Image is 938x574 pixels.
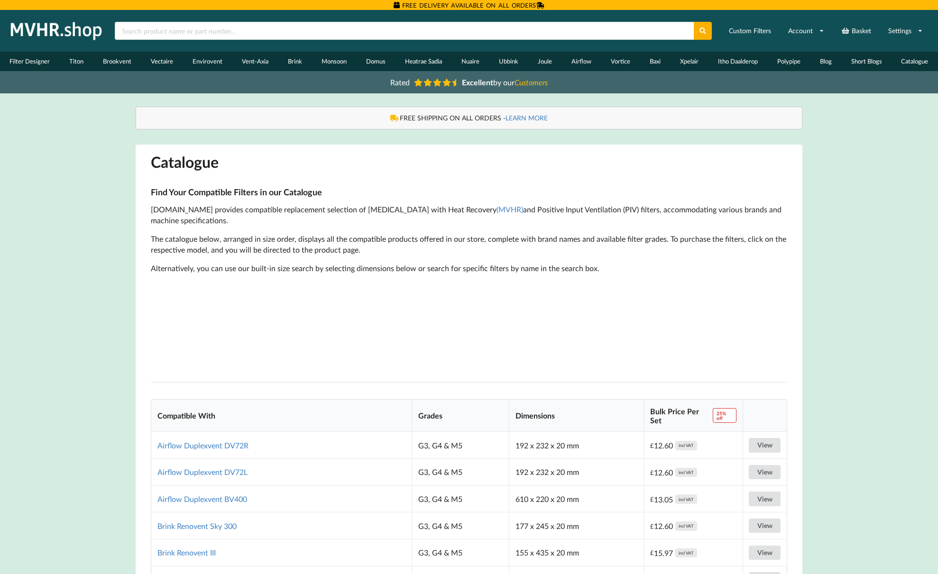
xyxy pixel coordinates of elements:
p: Alternatively, you can use our built-in size search by selecting dimensions below or search for s... [151,263,787,274]
th: Dimensions [509,400,644,432]
a: Airflow Duplexvent DV72R [157,441,248,450]
div: incl VAT [675,521,697,530]
th: Bulk Price Per Set [644,400,743,432]
div: incl VAT [675,468,697,477]
a: Blog [810,52,841,71]
td: 610 x 220 x 20 mm [509,485,644,512]
td: 192 x 232 x 20 mm [509,458,644,485]
a: Domus [357,52,395,71]
a: Itho Daalderop [708,52,767,71]
td: G3, G4 & M5 [412,432,509,458]
td: 192 x 232 x 20 mm [509,432,644,458]
td: G3, G4 & M5 [412,512,509,539]
a: View [749,465,781,480]
a: Vectaire [141,52,183,71]
a: Heatrae Sadia [395,52,452,71]
span: £ [650,495,654,503]
span: 25% off [713,408,737,423]
a: Brookvent [93,52,141,71]
a: Brink Renovent Sky 300 [157,521,237,530]
input: Search product name or part number... [115,22,694,40]
a: Airflow [561,52,601,71]
a: Brink [278,52,312,71]
a: Vortice [601,52,640,71]
div: incl VAT [675,494,697,503]
a: Polypipe [767,52,810,71]
td: G3, G4 & M5 [412,539,509,566]
span: £ [650,442,654,449]
a: View [749,519,781,533]
p: The catalogue below, arranged in size order, displays all the compatible products offered in our ... [151,234,787,255]
a: Catalogue [892,52,938,71]
h3: Find Your Compatible Filters in our Catalogue [151,187,787,198]
td: G3, G4 & M5 [412,458,509,485]
a: Account [782,22,830,39]
span: Rated [390,78,410,87]
a: Basket [835,22,877,39]
a: Baxi [640,52,670,71]
a: Ubbink [489,52,528,71]
a: (MVHR) [497,205,523,214]
span: £ [650,469,654,476]
span: £ [650,549,654,556]
a: View [749,546,781,560]
div: 12.60 [650,521,697,530]
a: Airflow Duplexvent DV72L [157,467,248,476]
a: Nuaire [452,52,489,71]
a: Joule [528,52,561,71]
td: G3, G4 & M5 [412,485,509,512]
a: Vent-Axia [232,52,278,71]
td: 155 x 435 x 20 mm [509,539,644,566]
p: [DOMAIN_NAME] provides compatible replacement selection of [MEDICAL_DATA] with Heat Recovery and ... [151,204,787,226]
a: Titon [60,52,93,71]
a: LEARN MORE [506,114,548,122]
td: 177 x 245 x 20 mm [509,512,644,539]
div: 15.97 [650,548,697,557]
a: Short Blogs [841,52,892,71]
a: View [749,492,781,506]
div: 12.60 [650,441,697,450]
a: Xpelair [670,52,708,71]
img: mvhr.shop.png [7,19,106,43]
div: 12.60 [650,468,697,477]
div: 13.05 [650,494,697,503]
a: Custom Filters [723,22,777,39]
i: Customers [515,78,548,87]
a: Rated Excellentby ourCustomers [384,74,554,90]
th: Compatible With [151,400,412,432]
a: Envirovent [183,52,232,71]
h1: Catalogue [151,152,787,172]
a: Settings [882,22,929,39]
span: £ [650,522,654,530]
a: Airflow Duplexvent BV400 [157,494,247,503]
div: FREE SHIPPING ON ALL ORDERS - [146,113,792,123]
a: Brink Renovent III [157,548,216,557]
b: Excellent [462,78,493,87]
a: View [749,438,781,453]
th: Grades [412,400,509,432]
div: incl VAT [675,548,697,557]
a: Monsoon [312,52,357,71]
span: by our [462,78,548,87]
div: incl VAT [675,441,697,450]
